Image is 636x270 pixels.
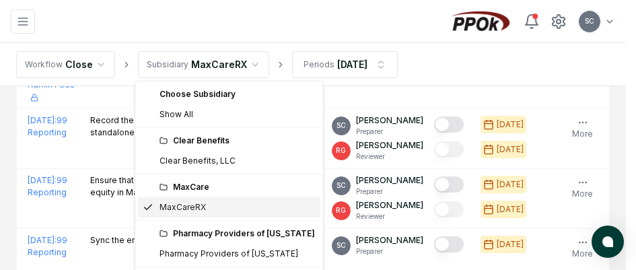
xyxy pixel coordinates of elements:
[160,201,206,213] div: MaxCareRX
[160,155,236,167] div: Clear Benefits, LLC
[160,181,315,193] div: MaxCare
[160,228,315,240] div: Pharmacy Providers of [US_STATE]
[160,248,298,260] div: Pharmacy Providers of [US_STATE]
[160,108,193,121] span: Show All
[160,135,315,147] div: Clear Benefits
[138,84,320,104] div: Choose Subsidiary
